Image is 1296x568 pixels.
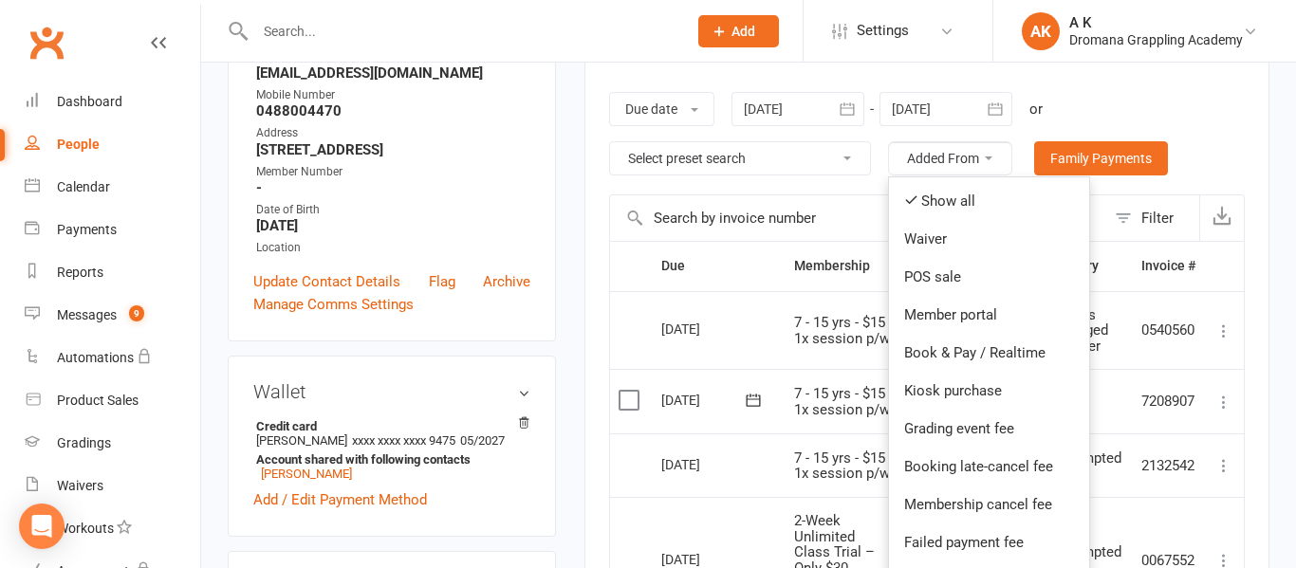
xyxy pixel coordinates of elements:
span: 7 - 15 yrs - $15 1x session p/w [794,449,890,483]
a: Archive [483,270,530,293]
div: Location [256,239,530,257]
div: Reports [57,265,103,280]
a: [PERSON_NAME] [261,467,352,481]
a: Workouts [25,507,200,550]
div: Messages [57,307,117,322]
a: Grading event fee [889,410,1089,448]
a: Member portal [889,296,1089,334]
a: Waivers [25,465,200,507]
a: Membership cancel fee [889,486,1089,523]
strong: Credit card [256,419,521,433]
a: Manage Comms Settings [253,293,414,316]
span: 9 [129,305,144,321]
div: Automations [57,350,134,365]
input: Search... [250,18,674,45]
strong: - [256,179,530,196]
div: Gradings [57,435,111,450]
div: Payments [57,222,117,237]
strong: Account shared with following contacts [256,452,521,467]
td: 2132542 [1133,433,1204,498]
div: or [1029,98,1043,120]
th: Invoice # [1133,242,1204,290]
strong: [EMAIL_ADDRESS][DOMAIN_NAME] [256,64,530,82]
a: Failed payment fee [889,523,1089,561]
a: Kiosk purchase [889,372,1089,410]
th: Membership [786,242,900,290]
td: 7208907 [1133,369,1204,433]
a: Payments [25,209,200,251]
a: Flag [429,270,455,293]
span: Settings [857,9,909,52]
a: Update Contact Details [253,270,400,293]
a: Gradings [25,422,200,465]
div: Date of Birth [256,201,530,219]
div: A K [1069,14,1243,31]
li: [PERSON_NAME] [253,416,530,484]
button: Added From [888,141,1012,175]
a: Show all [889,182,1089,220]
a: People [25,123,200,166]
div: [DATE] [661,385,749,414]
input: Search by invoice number [610,195,1105,241]
span: xxxx xxxx xxxx 9475 [352,433,455,448]
a: Book & Pay / Realtime [889,334,1089,372]
a: Add / Edit Payment Method [253,488,427,511]
a: Family Payments [1034,141,1168,175]
a: Product Sales [25,379,200,422]
a: POS sale [889,258,1089,296]
strong: [STREET_ADDRESS] [256,141,530,158]
div: Member Number [256,163,530,181]
a: Reports [25,251,200,294]
div: Calendar [57,179,110,194]
a: Dashboard [25,81,200,123]
span: Add [731,24,755,39]
div: [DATE] [661,314,749,343]
h3: Wallet [253,381,530,402]
button: Due date [609,92,714,126]
div: AK [1022,12,1060,50]
div: Dromana Grappling Academy [1069,31,1243,48]
div: Workouts [57,521,114,536]
td: 0540560 [1133,291,1204,370]
div: Waivers [57,478,103,493]
span: 05/2027 [460,433,505,448]
strong: [DATE] [256,217,530,234]
div: Filter [1141,207,1174,229]
a: Automations [25,337,200,379]
div: Product Sales [57,393,139,408]
div: Open Intercom Messenger [19,504,65,549]
button: Add [698,15,779,47]
div: [DATE] [661,449,749,479]
button: Filter [1105,195,1199,241]
span: 7 - 15 yrs - $15 1x session p/w [794,385,890,418]
a: Waiver [889,220,1089,258]
span: 7 - 15 yrs - $15 1x session p/w [794,314,890,347]
div: People [57,137,100,152]
a: Calendar [25,166,200,209]
a: Messages 9 [25,294,200,337]
div: Mobile Number [256,86,530,104]
strong: 0488004470 [256,102,530,119]
div: Address [256,124,530,142]
div: Dashboard [57,94,122,109]
a: Booking late-cancel fee [889,448,1089,486]
th: Due [653,242,786,290]
a: Clubworx [23,19,70,66]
